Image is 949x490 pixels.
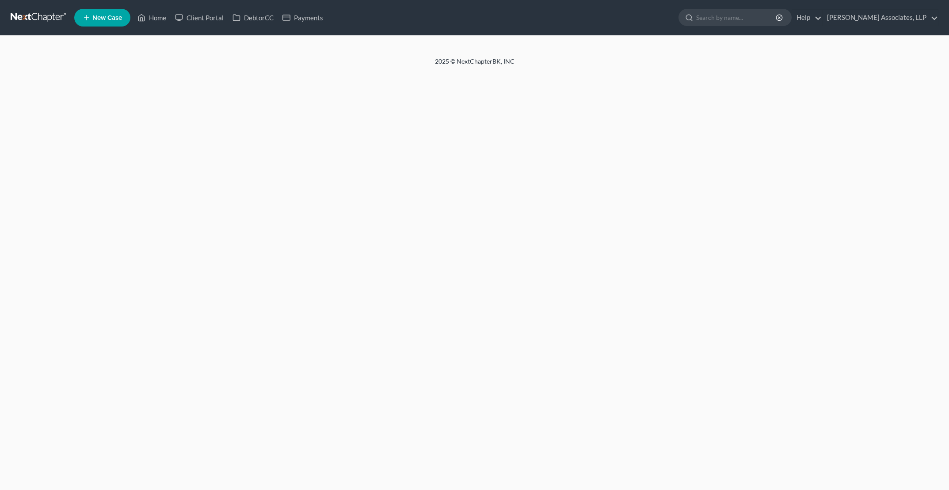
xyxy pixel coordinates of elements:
a: Client Portal [171,10,228,26]
a: Help [792,10,822,26]
a: Home [133,10,171,26]
input: Search by name... [696,9,777,26]
div: 2025 © NextChapterBK, INC [223,57,727,73]
a: Payments [278,10,328,26]
a: [PERSON_NAME] Associates, LLP [823,10,938,26]
span: New Case [92,15,122,21]
a: DebtorCC [228,10,278,26]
